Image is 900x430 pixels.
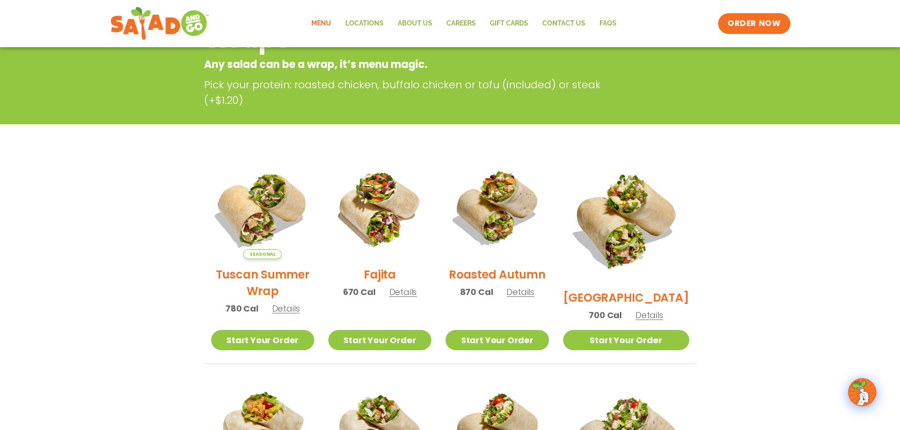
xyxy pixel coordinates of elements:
img: Product photo for Roasted Autumn Wrap [446,156,549,259]
h2: [GEOGRAPHIC_DATA] [563,289,689,306]
span: Details [506,286,534,298]
a: Start Your Order [211,330,314,350]
a: Careers [439,13,483,34]
span: Seasonal [243,249,282,259]
h2: Roasted Autumn [449,266,546,283]
span: 700 Cal [589,309,622,321]
span: ORDER NOW [728,18,780,29]
span: 670 Cal [343,286,376,298]
a: Start Your Order [446,330,549,350]
nav: Menu [304,13,624,34]
span: 780 Cal [225,302,258,315]
img: new-SAG-logo-768×292 [110,5,210,42]
a: FAQs [592,13,624,34]
p: Any salad can be a wrap, it’s menu magic. [204,57,620,72]
span: Details [389,286,417,298]
h2: Tuscan Summer Wrap [211,266,314,299]
a: About Us [391,13,439,34]
a: Contact Us [535,13,592,34]
a: ORDER NOW [718,13,790,34]
a: Start Your Order [563,330,689,350]
a: Locations [338,13,391,34]
span: Details [635,309,663,321]
span: 870 Cal [460,286,493,298]
a: Start Your Order [328,330,431,350]
span: Details [272,303,300,314]
a: Menu [304,13,338,34]
h2: Fajita [364,266,396,283]
img: Product photo for BBQ Ranch Wrap [563,156,689,282]
img: wpChatIcon [849,379,875,405]
p: Pick your protein: roasted chicken, buffalo chicken or tofu (included) or steak (+$1.20) [204,77,625,108]
img: Product photo for Fajita Wrap [328,156,431,259]
img: Product photo for Tuscan Summer Wrap [202,147,323,268]
a: GIFT CARDS [483,13,535,34]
